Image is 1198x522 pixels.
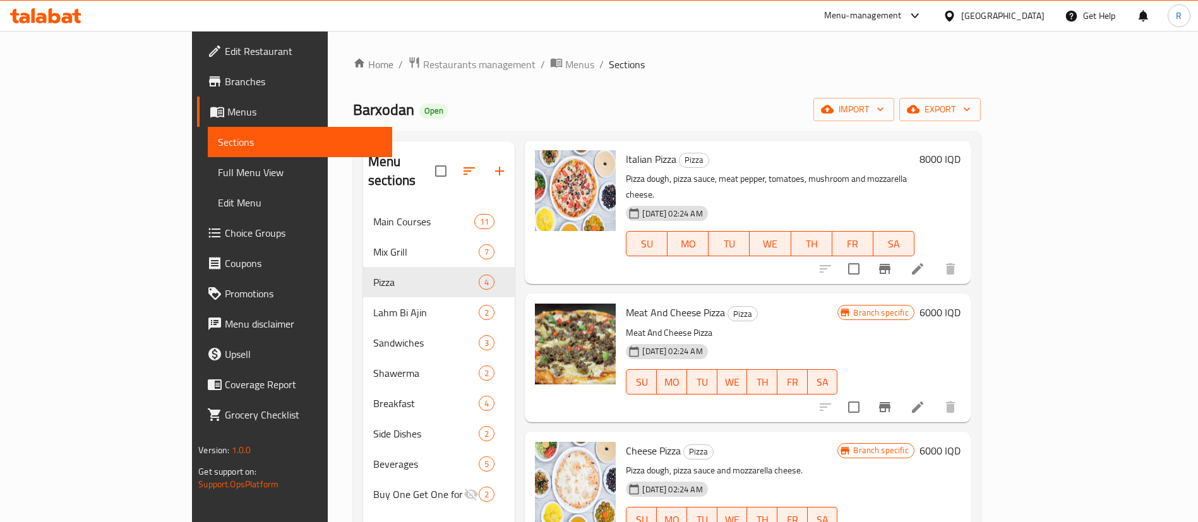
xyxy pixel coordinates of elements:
[747,369,777,394] button: TH
[832,231,873,256] button: FR
[637,483,707,495] span: [DATE] 02:24 AM
[363,206,515,237] div: Main Courses11
[909,102,971,117] span: export
[910,400,925,415] a: Edit menu item
[813,373,833,391] span: SA
[225,225,382,240] span: Choice Groups
[363,267,515,297] div: Pizza4
[232,442,251,458] span: 1.0.0
[373,244,479,259] div: Mix Grill
[419,105,448,116] span: Open
[197,278,392,309] a: Promotions
[684,444,713,459] span: Pizza
[637,345,707,357] span: [DATE] 02:24 AM
[777,369,808,394] button: FR
[550,56,594,73] a: Menus
[541,57,545,72] li: /
[225,44,382,59] span: Edit Restaurant
[709,231,750,256] button: TU
[373,456,479,472] span: Beverages
[225,286,382,301] span: Promotions
[363,328,515,358] div: Sandwiches3
[454,156,484,186] span: Sort sections
[198,442,229,458] span: Version:
[728,306,758,321] div: Pizza
[728,307,757,321] span: Pizza
[680,153,709,167] span: Pizza
[373,365,479,381] span: Shawerma
[197,248,392,278] a: Coupons
[197,309,392,339] a: Menu disclaimer
[752,373,772,391] span: TH
[225,316,382,331] span: Menu disclaimer
[717,369,748,394] button: WE
[626,441,681,460] span: Cheese Pizza
[1176,9,1182,23] span: R
[373,335,479,350] span: Sandwiches
[878,235,909,253] span: SA
[479,458,494,470] span: 5
[363,449,515,479] div: Beverages5
[626,325,837,341] p: Meat And Cheese Pizza
[479,428,494,440] span: 2
[837,235,868,253] span: FR
[208,187,392,218] a: Edit Menu
[373,305,479,320] span: Lahm Bi Ajin
[353,56,981,73] nav: breadcrumb
[722,373,743,391] span: WE
[428,158,454,184] span: Select all sections
[479,487,494,502] div: items
[373,396,479,411] span: Breakfast
[225,347,382,362] span: Upsell
[408,56,536,73] a: Restaurants management
[626,463,837,478] p: Pizza dough, pizza sauce and mozzarella cheese.
[750,231,791,256] button: WE
[479,307,494,319] span: 2
[808,369,838,394] button: SA
[373,487,464,502] span: Buy One Get One for Free
[824,102,884,117] span: import
[899,98,981,121] button: export
[479,489,494,501] span: 2
[791,231,832,256] button: TH
[197,36,392,66] a: Edit Restaurant
[813,98,894,121] button: import
[218,134,382,150] span: Sections
[479,367,494,379] span: 2
[368,152,435,190] h2: Menu sections
[363,237,515,267] div: Mix Grill7
[687,369,717,394] button: TU
[218,165,382,180] span: Full Menu View
[782,373,803,391] span: FR
[479,275,494,290] div: items
[225,256,382,271] span: Coupons
[626,231,668,256] button: SU
[626,303,725,322] span: Meat And Cheese Pizza
[824,8,902,23] div: Menu-management
[197,97,392,127] a: Menus
[197,66,392,97] a: Branches
[363,418,515,449] div: Side Dishes2
[692,373,712,391] span: TU
[225,377,382,392] span: Coverage Report
[935,392,966,422] button: delete
[398,57,403,72] li: /
[479,337,494,349] span: 3
[363,479,515,509] div: Buy One Get One for Free2
[919,304,961,321] h6: 6000 IQD
[961,9,1045,23] div: [GEOGRAPHIC_DATA]
[373,214,474,229] span: Main Courses
[796,235,827,253] span: TH
[373,426,479,441] span: Side Dishes
[609,57,645,72] span: Sections
[919,150,961,168] h6: 8000 IQD
[479,276,494,288] span: 4
[475,216,494,228] span: 11
[208,157,392,187] a: Full Menu View
[848,444,913,456] span: Branch specific
[841,256,867,282] span: Select to update
[479,365,494,381] div: items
